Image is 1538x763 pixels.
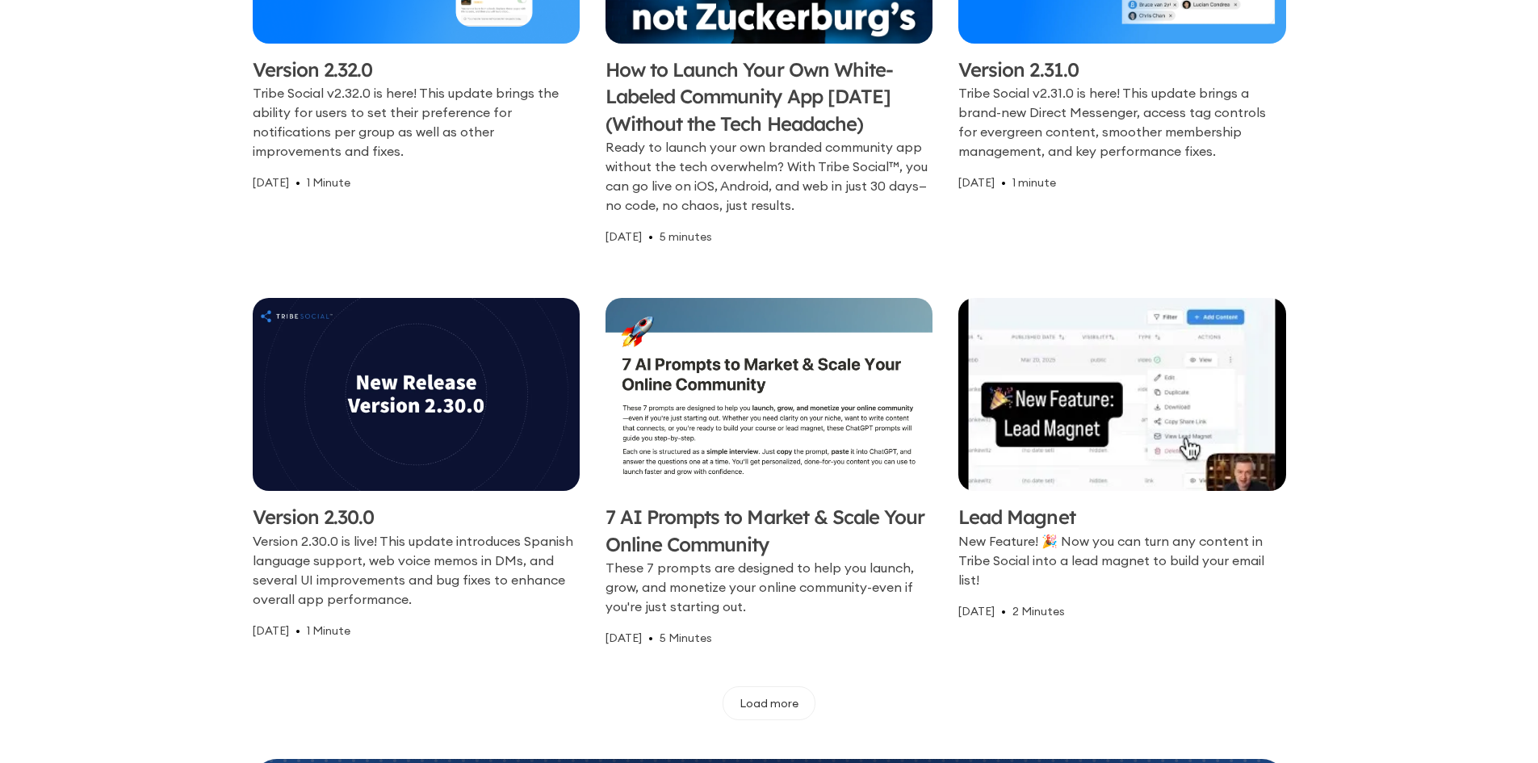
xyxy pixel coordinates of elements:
div: [DATE] [958,174,995,191]
div: [DATE] [606,629,642,647]
div: • [295,174,300,191]
div: 1 minute [1012,174,1056,191]
div: Version 2.30.0 is live! This update introduces Spanish language support, web voice memos in DMs, ... [253,531,580,609]
h3: Version 2.31.0 [958,57,1285,84]
div: [DATE] [253,174,289,191]
h3: Version 2.32.0 [253,57,580,84]
div: 1 Minute [307,622,350,639]
div: Ready to launch your own branded community app without the tech overwhelm? With Tribe Social™, yo... [606,137,932,215]
div: These 7 prompts are designed to help you launch, grow, and monetize your online community-even if... [606,558,932,616]
h3: 7 AI Prompts to Market & Scale Your Online Community [606,504,932,558]
div: List [253,686,1286,720]
div: 2 Minutes [1012,602,1065,620]
a: Lead MagnetNew Feature! 🎉 Now you can turn any content in Tribe Social into a lead magnet to buil... [958,298,1285,648]
div: • [648,228,653,245]
div: Tribe Social v2.31.0 is here! This update brings a brand-new Direct Messenger, access tag control... [958,83,1285,161]
div: 5 Minutes [660,629,712,647]
div: 1 Minute [307,174,350,191]
div: [DATE] [606,228,642,245]
h3: Version 2.30.0 [253,504,580,531]
h3: How to Launch Your Own White-Labeled Community App [DATE] (Without the Tech Headache) [606,57,932,138]
div: • [1001,174,1006,191]
div: Tribe Social v2.32.0 is here! This update brings the ability for users to set their preference fo... [253,83,580,161]
div: [DATE] [253,622,289,639]
div: 5 minutes [660,228,712,245]
div: New Feature! 🎉 Now you can turn any content in Tribe Social into a lead magnet to build your emai... [958,531,1285,589]
div: • [1001,602,1006,620]
div: • [295,622,300,639]
div: Load more [740,694,798,712]
div: [DATE] [958,602,995,620]
a: Version 2.30.0Version 2.30.0 is live! This update introduces Spanish language support, web voice ... [253,298,580,648]
a: 7 AI Prompts to Market & Scale Your Online CommunityThese 7 prompts are designed to help you laun... [606,298,932,648]
div: • [648,629,653,647]
a: Next Page [723,686,815,720]
h3: Lead Magnet [958,504,1285,531]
